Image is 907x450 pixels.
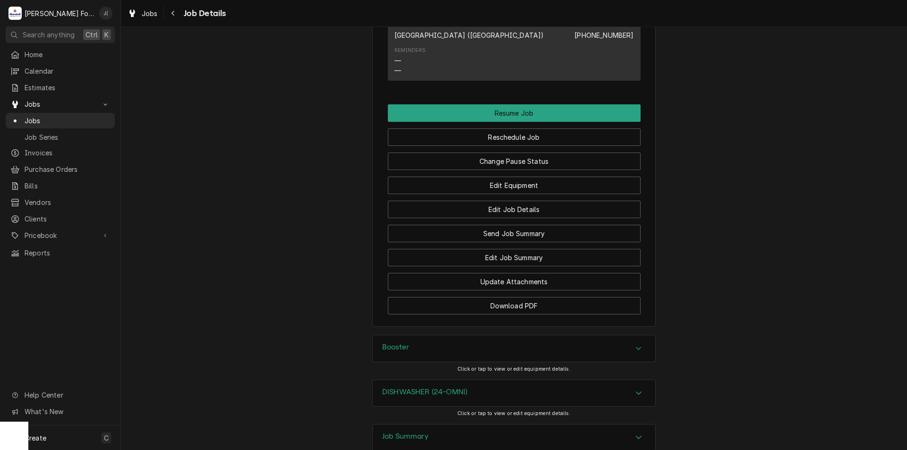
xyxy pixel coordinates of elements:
button: Edit Equipment [388,177,641,194]
div: Marshall Food Equipment Service's Avatar [9,7,22,20]
div: — [394,56,401,66]
span: Help Center [25,390,109,400]
a: Go to Help Center [6,387,115,403]
a: Job Series [6,129,115,145]
a: Go to Jobs [6,96,115,112]
div: Accordion Header [373,335,655,362]
div: Button Group Row [388,194,641,218]
button: Edit Job Details [388,201,641,218]
span: Jobs [142,8,158,18]
div: M [9,7,22,20]
a: Clients [6,211,115,227]
button: Edit Job Summary [388,249,641,266]
button: Accordion Details Expand Trigger [373,380,655,407]
span: Reports [25,248,110,258]
a: [PHONE_NUMBER] [574,31,633,39]
div: Button Group Row [388,266,641,290]
h3: Job Summary [382,432,428,441]
a: Purchase Orders [6,161,115,177]
h3: DISHWASHER (24-OMNI) [382,388,467,397]
div: [GEOGRAPHIC_DATA] ([GEOGRAPHIC_DATA]) [394,30,544,40]
span: Jobs [25,116,110,126]
button: Send Job Summary [388,225,641,242]
div: J( [99,7,112,20]
div: Reminders [394,47,426,54]
a: Invoices [6,145,115,161]
span: Home [25,50,110,59]
button: Resume Job [388,104,641,122]
div: Button Group Row [388,218,641,242]
div: Client Contact List [388,16,641,85]
div: Name [394,21,544,40]
a: Go to What's New [6,404,115,419]
div: [PERSON_NAME] Food Equipment Service [25,8,94,18]
div: Button Group Row [388,242,641,266]
span: K [104,30,109,40]
div: Button Group Row [388,146,641,170]
div: Client Contact [388,7,641,85]
button: Accordion Details Expand Trigger [373,335,655,362]
span: Estimates [25,83,110,93]
div: DISHWASHER (24-OMNI) [372,380,656,407]
a: Home [6,47,115,62]
span: Bills [25,181,110,191]
h3: Booster [382,343,409,352]
button: Search anythingCtrlK [6,26,115,43]
span: C [104,433,109,443]
button: Change Pause Status [388,153,641,170]
button: Download PDF [388,297,641,314]
div: Jeff Debigare (109)'s Avatar [99,7,112,20]
div: Booster [372,335,656,362]
span: Calendar [25,66,110,76]
button: Reschedule Job [388,128,641,146]
span: Purchase Orders [25,164,110,174]
span: Click or tap to view or edit equipment details. [457,410,571,416]
a: Estimates [6,80,115,95]
div: Button Group Row [388,122,641,146]
div: — [394,66,401,76]
div: Button Group Row [388,170,641,194]
span: Search anything [23,30,75,40]
span: Pricebook [25,230,96,240]
a: Reports [6,245,115,261]
span: Vendors [25,197,110,207]
button: Navigate back [166,6,181,21]
span: Clients [25,214,110,224]
div: Button Group Row [388,290,641,314]
div: Reminders [394,47,426,76]
div: Phone [574,21,633,40]
span: What's New [25,407,109,416]
div: Contact [388,16,641,81]
a: Calendar [6,63,115,79]
a: Bills [6,178,115,194]
button: Update Attachments [388,273,641,290]
span: Job Details [181,7,226,20]
span: Ctrl [86,30,98,40]
span: Create [25,434,46,442]
div: Button Group Row [388,104,641,122]
div: Button Group [388,104,641,314]
span: Job Series [25,132,110,142]
a: Jobs [6,113,115,128]
span: Jobs [25,99,96,109]
a: Vendors [6,195,115,210]
div: Accordion Header [373,380,655,407]
a: Go to Pricebook [6,228,115,243]
span: Invoices [25,148,110,158]
span: Click or tap to view or edit equipment details. [457,366,571,372]
a: Jobs [124,6,162,21]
